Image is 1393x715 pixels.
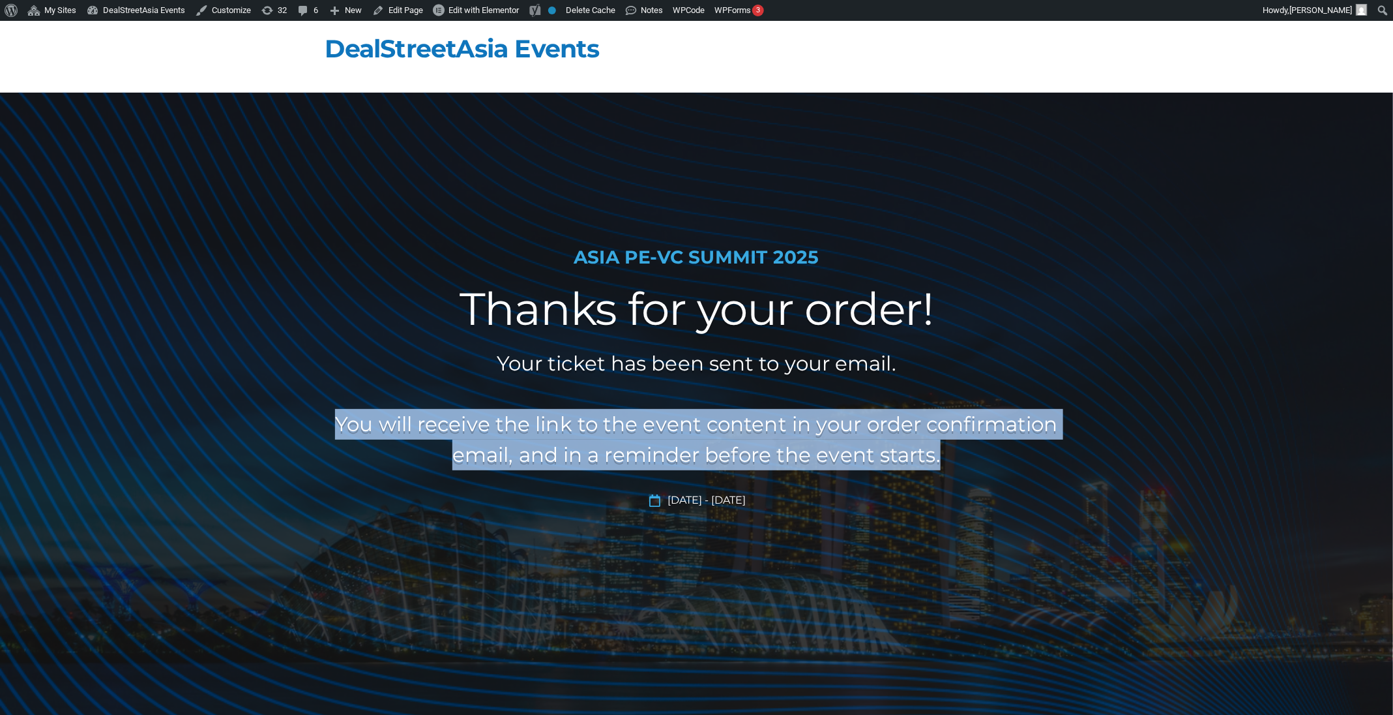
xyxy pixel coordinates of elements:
[332,282,1062,336] h2: Thanks for your order!
[548,7,556,14] div: No index
[332,348,1062,470] h2: Your ticket has been sent to your email. You will receive the link to the event content in your o...
[448,5,519,15] span: Edit with Elementor
[1289,5,1352,15] span: [PERSON_NAME]
[665,493,746,508] span: [DATE] - [DATE]
[325,33,600,64] a: DealStreetAsia Events
[752,5,764,16] div: 3
[332,247,1062,269] h1: ASIA PE-VC Summit 2025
